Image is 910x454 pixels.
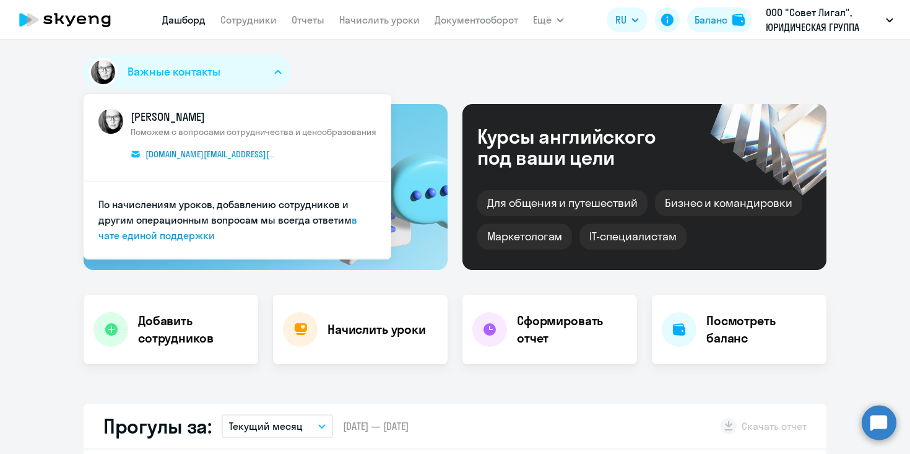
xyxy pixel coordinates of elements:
a: Начислить уроки [339,14,420,26]
ul: Важные контакты [84,94,391,260]
div: Маркетологам [477,224,572,250]
button: Балансbalance [687,7,752,32]
a: Отчеты [292,14,324,26]
h2: Прогулы за: [103,414,212,439]
span: По начислениям уроков, добавлению сотрудников и другим операционным вопросам мы всегда ответим [98,198,352,226]
a: [DOMAIN_NAME][EMAIL_ADDRESS][DOMAIN_NAME] [131,147,276,161]
a: Сотрудники [220,14,277,26]
span: [DOMAIN_NAME][EMAIL_ADDRESS][DOMAIN_NAME] [145,149,276,160]
span: [DATE] — [DATE] [343,419,409,433]
a: Документооборот [435,14,518,26]
div: IT-специалистам [579,224,686,250]
h4: Сформировать отчет [517,312,627,347]
span: Важные контакты [128,64,220,80]
img: avatar [98,109,123,134]
h4: Добавить сотрудников [138,312,248,347]
img: balance [732,14,745,26]
span: Поможем с вопросами сотрудничества и ценообразования [131,126,376,138]
button: Текущий месяц [222,414,333,438]
button: ООО "Совет Лигал", ЮРИДИЧЕСКАЯ ГРУППА СОВЕТ, ООО [760,5,899,35]
a: Дашборд [162,14,206,26]
div: Курсы английского под ваши цели [477,126,689,168]
button: Ещё [533,7,564,32]
img: avatar [89,58,118,87]
div: Бизнес и командировки [655,190,802,216]
p: ООО "Совет Лигал", ЮРИДИЧЕСКАЯ ГРУППА СОВЕТ, ООО [766,5,881,35]
div: Для общения и путешествий [477,190,648,216]
h4: Посмотреть баланс [706,312,817,347]
h4: Начислить уроки [327,321,426,338]
span: [PERSON_NAME] [131,109,376,125]
span: Ещё [533,12,552,27]
span: RU [615,12,626,27]
div: Баланс [695,12,727,27]
button: RU [607,7,648,32]
button: Важные контакты [84,55,292,89]
p: Текущий месяц [229,419,303,434]
a: в чате единой поддержки [98,214,357,242]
